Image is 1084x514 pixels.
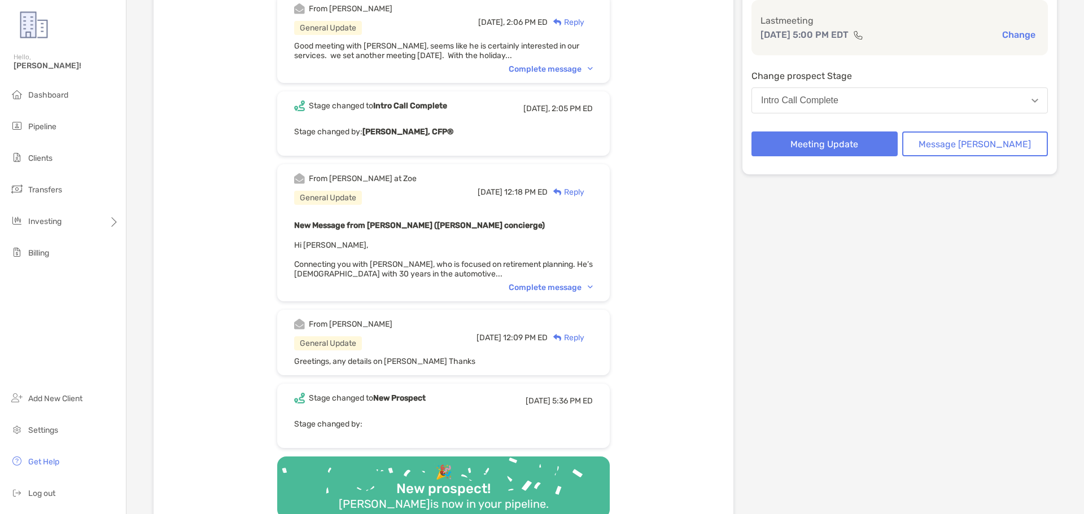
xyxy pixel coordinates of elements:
[548,186,584,198] div: Reply
[761,95,838,106] div: Intro Call Complete
[309,101,447,111] div: Stage changed to
[294,21,362,35] div: General Update
[294,240,593,279] span: Hi [PERSON_NAME], Connecting you with [PERSON_NAME], who is focused on retirement planning. He’s ...
[10,423,24,436] img: settings icon
[28,394,82,403] span: Add New Client
[588,67,593,71] img: Chevron icon
[10,151,24,164] img: clients icon
[902,131,1048,156] button: Message [PERSON_NAME]
[294,100,305,111] img: Event icon
[373,101,447,111] b: Intro Call Complete
[373,393,426,403] b: New Prospect
[28,90,68,100] span: Dashboard
[477,333,501,342] span: [DATE]
[760,28,849,42] p: [DATE] 5:00 PM EDT
[10,87,24,101] img: dashboard icon
[392,481,495,497] div: New prospect!
[1031,99,1038,103] img: Open dropdown arrow
[309,393,426,403] div: Stage changed to
[523,104,550,113] span: [DATE],
[503,333,548,342] span: 12:09 PM ED
[504,187,548,197] span: 12:18 PM ED
[294,125,593,139] p: Stage changed by:
[294,173,305,184] img: Event icon
[362,127,453,137] b: [PERSON_NAME], CFP®
[277,456,610,509] img: Confetti
[294,417,593,431] p: Stage changed by:
[294,357,475,366] span: Greetings, any details on [PERSON_NAME] Thanks
[28,217,62,226] span: Investing
[14,5,54,45] img: Zoe Logo
[10,486,24,499] img: logout icon
[294,393,305,403] img: Event icon
[334,497,553,511] div: [PERSON_NAME] is now in your pipeline.
[28,489,55,498] span: Log out
[28,185,62,195] span: Transfers
[294,336,362,350] div: General Update
[10,214,24,227] img: investing icon
[999,29,1039,41] button: Change
[526,396,550,406] span: [DATE]
[552,104,593,113] span: 2:05 PM ED
[509,283,593,292] div: Complete message
[553,334,562,341] img: Reply icon
[294,41,579,60] span: Good meeting with [PERSON_NAME], seems like he is certainly interested in our services. we set an...
[853,30,863,39] img: communication type
[294,3,305,14] img: Event icon
[760,14,1039,28] p: Last meeting
[28,248,49,258] span: Billing
[309,319,392,329] div: From [PERSON_NAME]
[10,454,24,468] img: get-help icon
[751,69,1048,83] p: Change prospect Stage
[10,119,24,133] img: pipeline icon
[548,332,584,344] div: Reply
[548,16,584,28] div: Reply
[553,19,562,26] img: Reply icon
[506,17,548,27] span: 2:06 PM ED
[751,87,1048,113] button: Intro Call Complete
[509,64,593,74] div: Complete message
[10,391,24,405] img: add_new_client icon
[309,174,417,183] div: From [PERSON_NAME] at Zoe
[294,319,305,330] img: Event icon
[10,245,24,259] img: billing icon
[751,131,898,156] button: Meeting Update
[478,17,505,27] span: [DATE],
[294,191,362,205] div: General Update
[28,425,58,435] span: Settings
[14,61,119,71] span: [PERSON_NAME]!
[10,182,24,196] img: transfers icon
[28,153,53,163] span: Clients
[588,285,593,289] img: Chevron icon
[478,187,502,197] span: [DATE]
[552,396,593,406] span: 5:36 PM ED
[553,188,562,196] img: Reply icon
[309,4,392,14] div: From [PERSON_NAME]
[28,457,59,467] span: Get Help
[431,464,457,481] div: 🎉
[294,221,545,230] b: New Message from [PERSON_NAME] ([PERSON_NAME] concierge)
[28,122,56,131] span: Pipeline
